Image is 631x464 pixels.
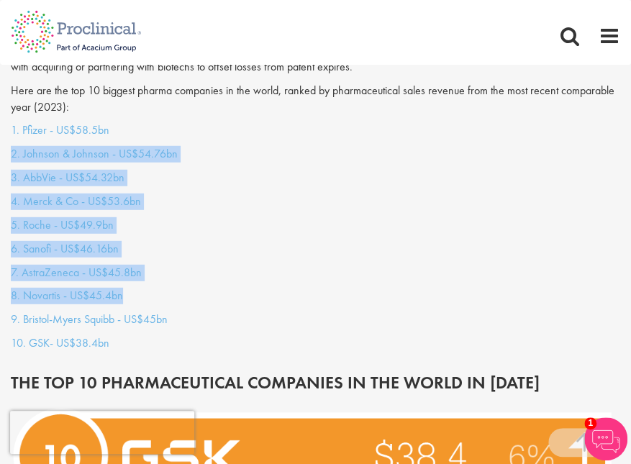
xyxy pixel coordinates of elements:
iframe: reCAPTCHA [10,411,194,454]
a: 6. Sanofi - US$46.16bn [11,241,119,256]
a: 8. Novartis - US$45.4bn [11,288,123,303]
a: 5. Roche - US$49.9bn [11,217,114,232]
p: Here are the top 10 biggest pharma companies in the world, ranked by pharmaceutical sales revenue... [11,83,620,116]
a: 4. Merck & Co - US$53.6bn [11,194,141,209]
span: 1 [584,417,596,429]
a: 9. Bristol-Myers Squibb - US$45bn [11,311,168,327]
h2: THE TOP 10 PHARMACEUTICAL COMPANIES IN THE WORLD IN [DATE] [11,373,620,392]
a: 10. GSK- US$38.4bn [11,335,109,350]
a: 3. AbbVie - US$54.32bn [11,170,124,185]
img: Chatbot [584,417,627,460]
a: 1. Pfizer - US$58.5bn [11,122,109,137]
a: 2. Johnson & Johnson - US$54.76bn [11,146,178,161]
a: 7. AstraZeneca - US$45.8bn [11,265,142,280]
